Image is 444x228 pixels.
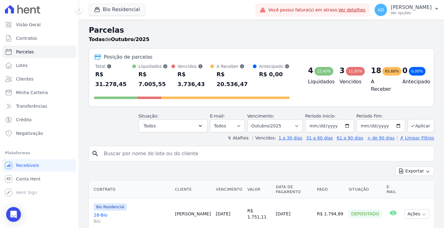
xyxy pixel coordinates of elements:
[16,130,43,136] span: Negativação
[2,127,76,139] a: Negativação
[16,22,41,28] span: Visão Geral
[402,78,424,85] h4: Antecipado
[314,67,334,76] div: 22,40%
[346,67,365,76] div: 11,95%
[339,7,366,12] a: Ver detalhes
[210,114,225,118] label: E-mail:
[104,53,153,61] div: Posição de parcelas
[16,162,39,168] span: Recebíveis
[279,135,302,140] a: 1 a 30 dias
[95,69,132,89] div: R$ 31.278,45
[2,114,76,126] a: Crédito
[371,78,393,93] h4: A Receber
[138,114,158,118] label: Situação:
[408,119,434,132] button: Aplicar
[138,69,171,89] div: R$ 7.005,55
[138,119,208,132] button: Todos
[339,66,345,76] div: 3
[138,63,171,69] div: Liquidados
[391,4,432,10] p: [PERSON_NAME]
[89,36,149,43] p: de
[391,10,432,15] p: Ver opções
[94,203,127,211] span: Bio Residencial
[245,181,273,198] th: Valor
[382,67,401,76] div: 65,66%
[247,114,274,118] label: Vencimento:
[16,89,48,96] span: Minha Carteira
[346,181,384,198] th: Situação
[216,69,253,89] div: R$ 20.536,47
[308,66,313,76] div: 4
[16,49,34,55] span: Parcelas
[111,36,150,42] strong: Outubro/2025
[268,7,365,13] span: Você possui fatura(s) em atraso.
[409,67,425,76] div: 0,00%
[308,78,330,85] h4: Liquidados
[2,73,76,85] a: Clientes
[253,135,276,140] label: Vencidos:
[378,8,384,12] span: AD
[371,66,381,76] div: 18
[405,209,429,219] button: Ações
[2,86,76,99] a: Minha Carteira
[2,19,76,31] a: Visão Geral
[349,209,382,218] div: Depositado
[356,113,405,119] label: Período Fim:
[178,63,211,69] div: Vencidos
[100,147,431,160] input: Buscar por nome do lote ou do cliente
[95,63,132,69] div: Total
[384,181,402,198] th: E-mail
[2,46,76,58] a: Parcelas
[89,4,145,15] button: Bio Residencial
[16,103,47,109] span: Transferências
[397,135,434,140] a: ✗ Limpar Filtros
[89,181,173,198] th: Contrato
[6,207,21,222] div: Open Intercom Messenger
[173,181,213,198] th: Cliente
[259,69,290,79] div: R$ 0,00
[216,63,253,69] div: A Receber
[2,100,76,112] a: Transferências
[178,69,211,89] div: R$ 3.736,43
[259,63,290,69] div: Antecipado
[402,66,408,76] div: 0
[89,36,105,42] strong: Todas
[16,62,28,68] span: Lotes
[395,166,434,176] button: Exportar
[144,122,156,130] span: Todos
[94,212,170,224] a: 28-BioBio
[92,150,99,157] i: search
[2,159,76,172] a: Recebíveis
[5,149,74,157] div: Plataformas
[306,135,333,140] a: 31 a 60 dias
[305,114,335,118] label: Período Inicío:
[370,1,444,19] button: AD [PERSON_NAME] Ver opções
[216,211,230,216] a: [DATE]
[16,176,40,182] span: Conta Hent
[94,218,170,224] span: Bio
[2,59,76,72] a: Lotes
[16,35,37,41] span: Contratos
[337,135,363,140] a: 61 a 90 dias
[273,181,314,198] th: Data de Pagamento
[228,135,249,140] label: ↯ Atalhos
[367,135,395,140] a: + de 90 dias
[89,25,434,36] h2: Parcelas
[213,181,245,198] th: Vencimento
[16,117,32,123] span: Crédito
[16,76,33,82] span: Clientes
[314,181,346,198] th: Pago
[2,32,76,44] a: Contratos
[339,78,361,85] h4: Vencidos
[2,173,76,185] a: Conta Hent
